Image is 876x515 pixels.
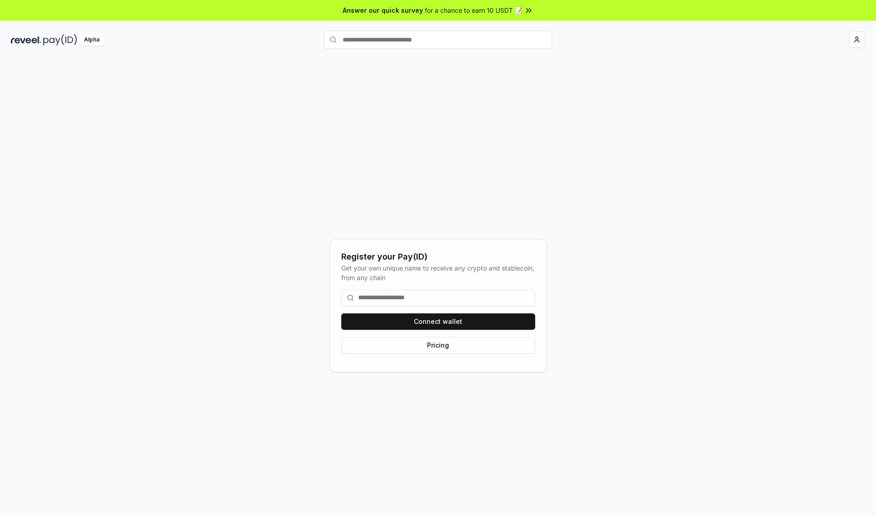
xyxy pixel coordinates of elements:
img: reveel_dark [11,34,42,46]
img: pay_id [43,34,77,46]
div: Alpha [79,34,104,46]
div: Get your own unique name to receive any crypto and stablecoin, from any chain [341,263,535,282]
span: Answer our quick survey [343,5,423,15]
span: for a chance to earn 10 USDT 📝 [425,5,522,15]
button: Pricing [341,337,535,354]
button: Connect wallet [341,313,535,330]
div: Register your Pay(ID) [341,250,535,263]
